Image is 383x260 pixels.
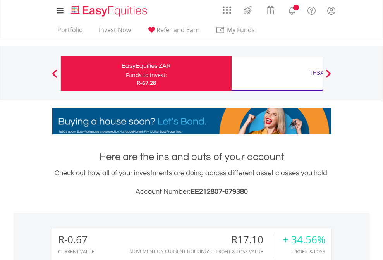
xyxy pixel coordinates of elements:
[96,26,134,38] a: Invest Now
[65,60,227,71] div: EasyEquities ZAR
[58,249,94,254] div: CURRENT VALUE
[216,249,273,254] div: Profit & Loss Value
[52,168,331,197] div: Check out how all of your investments are doing across different asset classes you hold.
[223,6,231,14] img: grid-menu-icon.svg
[54,26,86,38] a: Portfolio
[283,234,325,245] div: + 34.56%
[52,108,331,134] img: EasyMortage Promotion Banner
[216,25,266,35] span: My Funds
[191,188,248,195] span: EE212807-679380
[321,73,336,81] button: Next
[282,2,302,17] a: Notifications
[129,249,212,254] div: Movement on Current Holdings:
[218,2,236,14] a: AppsGrid
[47,73,62,81] button: Previous
[264,4,277,16] img: vouchers-v2.svg
[156,26,200,34] span: Refer and Earn
[259,2,282,16] a: Vouchers
[52,150,331,164] h1: Here are the ins and outs of your account
[302,2,321,17] a: FAQ's and Support
[216,234,273,245] div: R17.10
[283,249,325,254] div: Profit & Loss
[69,5,150,17] img: EasyEquities_Logo.png
[52,186,331,197] h3: Account Number:
[241,4,254,16] img: thrive-v2.svg
[137,79,156,86] span: R-67.28
[126,71,167,79] div: Funds to invest:
[58,234,94,245] div: R-0.67
[144,26,203,38] a: Refer and Earn
[68,2,150,17] a: Home page
[321,2,341,19] a: My Profile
